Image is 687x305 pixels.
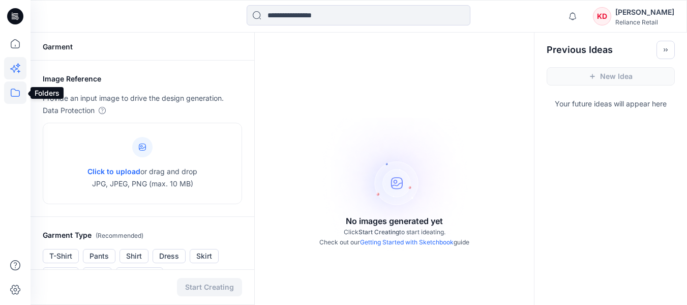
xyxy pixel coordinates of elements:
div: [PERSON_NAME] [615,6,674,18]
div: Reliance Retail [615,18,674,26]
p: or drag and drop JPG, JPEG, PNG (max. 10 MB) [87,165,197,190]
button: Toggle idea bar [656,41,675,59]
h2: Previous Ideas [547,44,613,56]
button: Shirt [120,249,148,263]
p: Provide an input image to drive the design generation. [43,92,242,104]
button: Jacket [43,267,79,282]
button: Coat [83,267,112,282]
h2: Garment Type [43,229,242,242]
span: Click to upload [87,167,140,176]
button: Pants [83,249,115,263]
button: Hand-Bag [116,267,163,282]
button: T-Shirt [43,249,79,263]
button: Skirt [190,249,219,263]
span: Start Creating [359,228,399,236]
button: Dress [153,249,186,263]
p: Click to start ideating. Check out our guide [319,227,469,247]
a: Getting Started with Sketchbook [360,238,454,246]
p: Data Protection [43,104,95,117]
span: ( Recommended ) [96,232,143,239]
p: Your future ideas will appear here [534,94,687,110]
p: No images generated yet [346,215,443,227]
div: KD [593,7,611,25]
h2: Image Reference [43,73,242,85]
